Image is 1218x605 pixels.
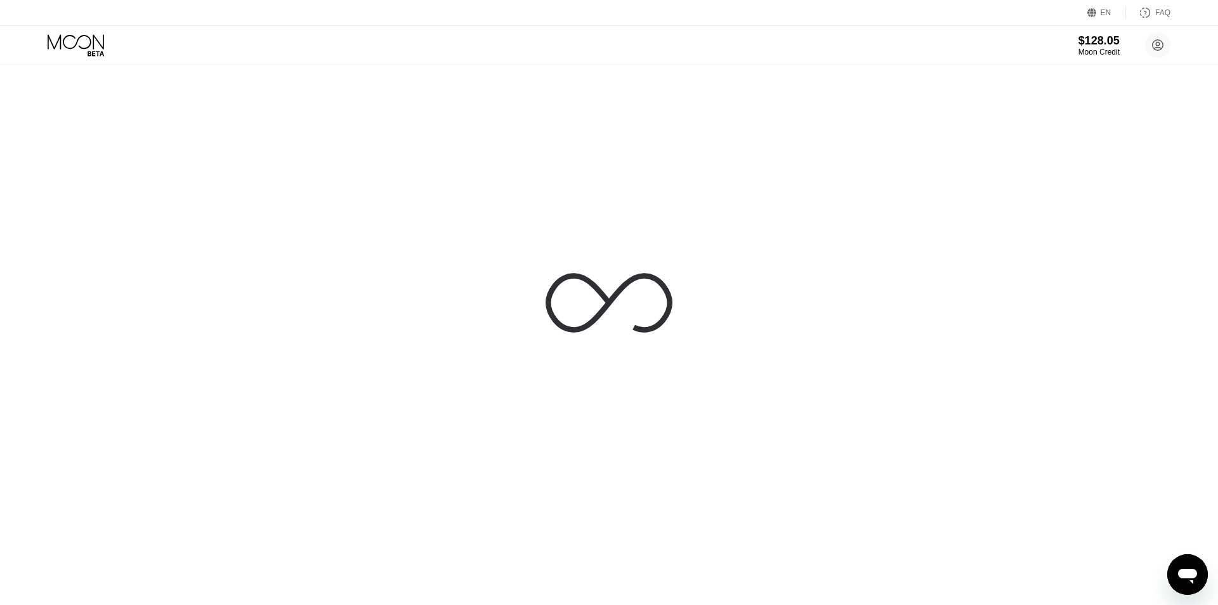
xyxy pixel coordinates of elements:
iframe: Button to launch messaging window [1167,554,1208,595]
div: EN [1101,8,1111,17]
div: FAQ [1155,8,1170,17]
div: $128.05 [1078,34,1120,48]
div: $128.05Moon Credit [1078,34,1120,57]
div: EN [1087,6,1126,19]
div: FAQ [1126,6,1170,19]
div: Moon Credit [1078,48,1120,57]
